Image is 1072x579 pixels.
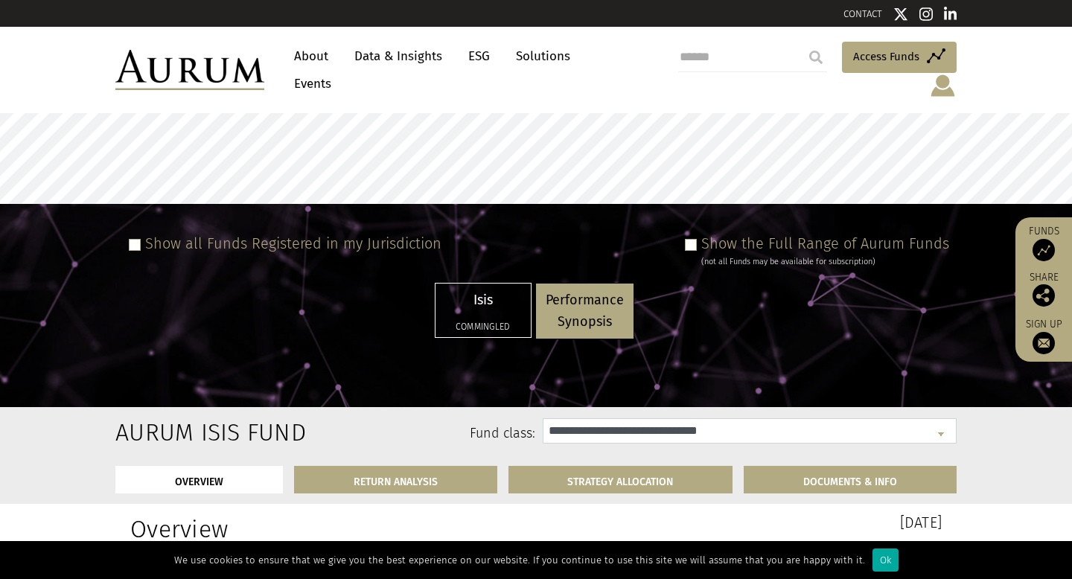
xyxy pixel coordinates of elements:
label: Fund class: [259,424,535,444]
div: (not all Funds may be available for subscription) [701,255,949,269]
h1: Overview [130,515,525,543]
span: Access Funds [853,48,919,65]
img: Aurum [115,50,264,90]
label: Show all Funds Registered in my Jurisdiction [145,234,441,252]
input: Submit [801,42,831,72]
p: Performance Synopsis [546,289,624,333]
img: Instagram icon [919,7,933,22]
div: Share [1023,272,1065,307]
label: Show the Full Range of Aurum Funds [701,234,949,252]
a: Data & Insights [347,42,450,70]
h5: Commingled [445,322,521,331]
a: ESG [461,42,497,70]
p: Isis [445,289,521,311]
div: Ok [872,548,899,572]
h2: Aurum Isis Fund [115,418,237,447]
a: CONTACT [843,8,882,19]
img: Twitter icon [893,7,908,22]
a: About [287,42,336,70]
a: DOCUMENTS & INFO [744,466,957,493]
img: Sign up to our newsletter [1033,332,1055,354]
img: Access Funds [1033,239,1055,261]
a: Sign up [1023,318,1065,354]
a: Events [287,70,331,97]
h3: [DATE] [547,515,942,530]
img: Linkedin icon [944,7,957,22]
a: STRATEGY ALLOCATION [508,466,733,493]
img: account-icon.svg [929,73,957,98]
a: Solutions [508,42,578,70]
img: Share this post [1033,284,1055,307]
a: Funds [1023,225,1065,261]
a: Access Funds [842,42,957,73]
a: RETURN ANALYSIS [294,466,497,493]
